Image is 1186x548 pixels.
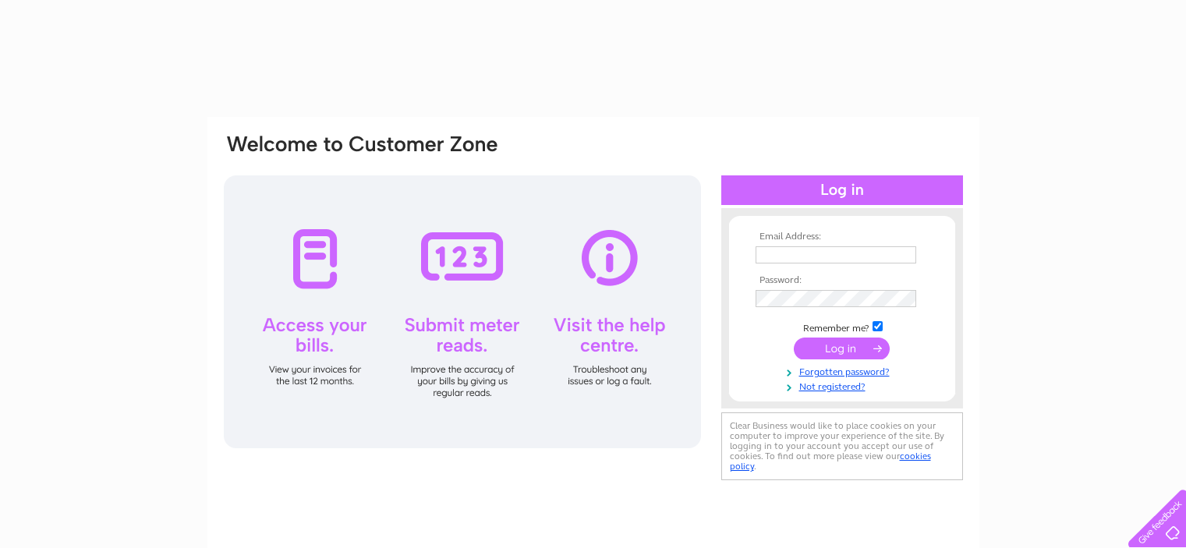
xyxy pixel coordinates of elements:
a: cookies policy [730,451,931,472]
input: Submit [794,338,890,359]
a: Not registered? [756,378,933,393]
a: Forgotten password? [756,363,933,378]
td: Remember me? [752,319,933,334]
th: Email Address: [752,232,933,242]
div: Clear Business would like to place cookies on your computer to improve your experience of the sit... [721,412,963,480]
th: Password: [752,275,933,286]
